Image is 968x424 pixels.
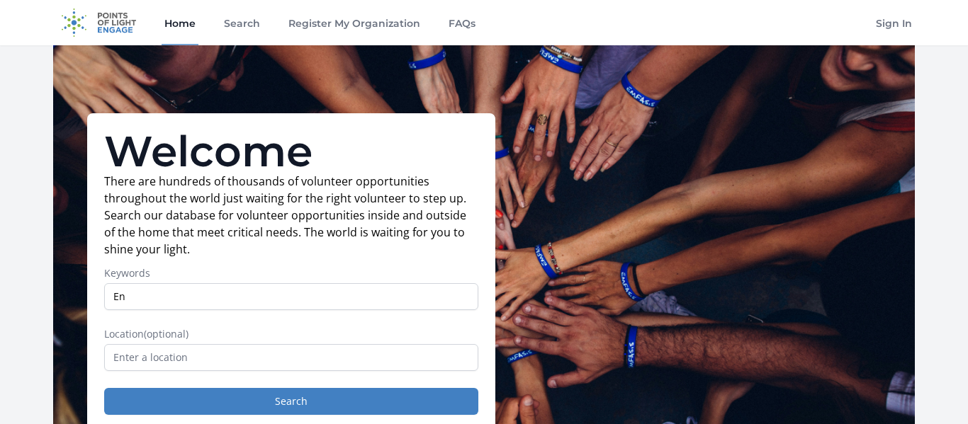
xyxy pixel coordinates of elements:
[104,388,478,415] button: Search
[104,173,478,258] p: There are hundreds of thousands of volunteer opportunities throughout the world just waiting for ...
[104,266,478,280] label: Keywords
[104,130,478,173] h1: Welcome
[104,327,478,341] label: Location
[144,327,188,340] span: (optional)
[104,344,478,371] input: Enter a location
